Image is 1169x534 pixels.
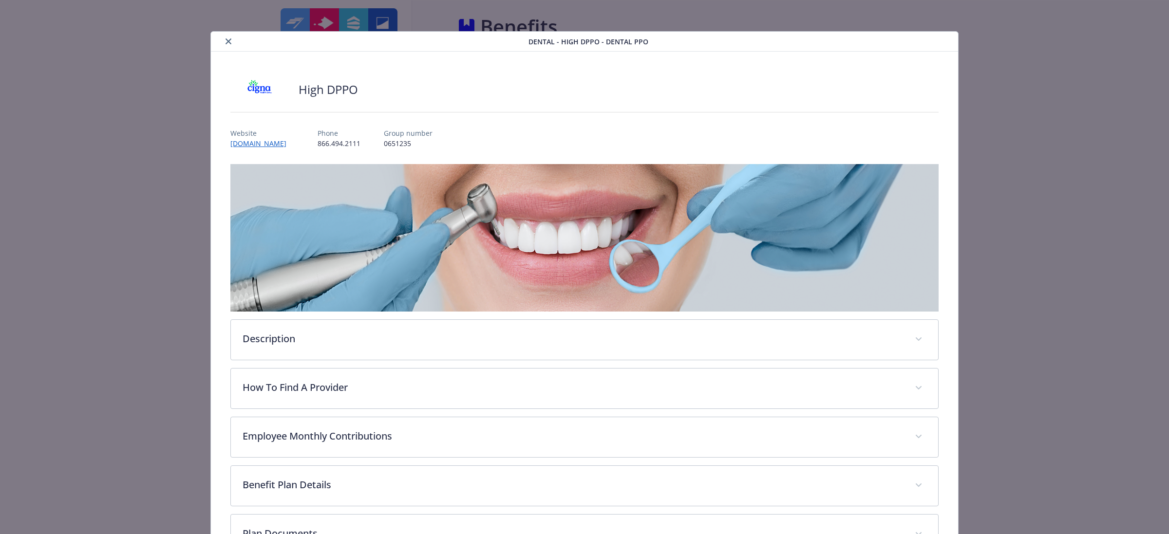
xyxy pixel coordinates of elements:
[230,164,939,312] img: banner
[231,320,938,360] div: Description
[299,81,358,98] h2: High DPPO
[231,466,938,506] div: Benefit Plan Details
[243,331,903,346] p: Description
[243,380,903,395] p: How To Find A Provider
[243,429,903,443] p: Employee Monthly Contributions
[230,75,289,104] img: CIGNA
[243,478,903,492] p: Benefit Plan Details
[231,368,938,408] div: How To Find A Provider
[230,128,294,138] p: Website
[318,128,360,138] p: Phone
[230,139,294,148] a: [DOMAIN_NAME]
[384,128,433,138] p: Group number
[384,138,433,148] p: 0651235
[223,36,234,47] button: close
[231,417,938,457] div: Employee Monthly Contributions
[528,37,648,47] span: Dental - High DPPO - Dental PPO
[318,138,360,148] p: 866.494.2111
